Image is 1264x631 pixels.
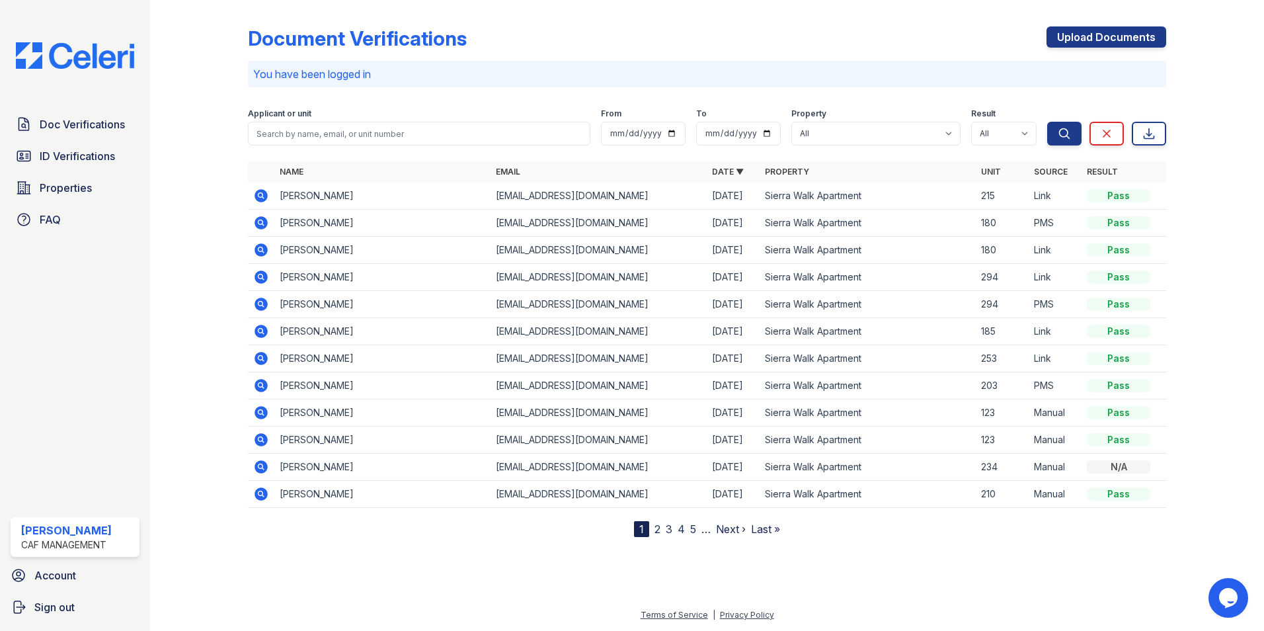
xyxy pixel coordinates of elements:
td: 210 [976,481,1029,508]
td: [EMAIL_ADDRESS][DOMAIN_NAME] [491,291,707,318]
td: Sierra Walk Apartment [760,183,976,210]
span: Sign out [34,599,75,615]
span: Account [34,568,76,583]
span: Properties [40,180,92,196]
div: Pass [1087,433,1150,446]
span: Doc Verifications [40,116,125,132]
td: 294 [976,291,1029,318]
p: You have been logged in [253,66,1161,82]
td: [PERSON_NAME] [274,183,491,210]
a: Account [5,562,145,589]
td: 294 [976,264,1029,291]
a: Email [496,167,520,177]
td: [EMAIL_ADDRESS][DOMAIN_NAME] [491,427,707,454]
a: Terms of Service [641,610,708,620]
div: 1 [634,521,649,537]
td: Sierra Walk Apartment [760,345,976,372]
a: 4 [678,523,685,536]
td: [PERSON_NAME] [274,345,491,372]
td: Manual [1029,481,1082,508]
td: [EMAIL_ADDRESS][DOMAIN_NAME] [491,264,707,291]
a: FAQ [11,206,139,233]
td: [PERSON_NAME] [274,427,491,454]
td: Sierra Walk Apartment [760,427,976,454]
a: Source [1034,167,1068,177]
td: [DATE] [707,210,760,237]
img: CE_Logo_Blue-a8612792a0a2168367f1c8372b55b34899dd931a85d93a1a3d3e32e68fde9ad4.png [5,42,145,69]
td: Sierra Walk Apartment [760,318,976,345]
div: Pass [1087,487,1150,501]
td: Link [1029,183,1082,210]
a: Result [1087,167,1118,177]
td: Sierra Walk Apartment [760,372,976,400]
input: Search by name, email, or unit number [248,122,590,146]
td: Sierra Walk Apartment [760,481,976,508]
td: 123 [976,400,1029,427]
td: [EMAIL_ADDRESS][DOMAIN_NAME] [491,372,707,400]
label: Property [791,108,826,119]
label: To [696,108,707,119]
label: From [601,108,621,119]
div: Pass [1087,379,1150,392]
a: Next › [716,523,746,536]
a: Properties [11,175,139,201]
td: 253 [976,345,1029,372]
span: FAQ [40,212,61,228]
td: [PERSON_NAME] [274,210,491,237]
td: [EMAIL_ADDRESS][DOMAIN_NAME] [491,183,707,210]
td: Sierra Walk Apartment [760,454,976,481]
td: Manual [1029,427,1082,454]
div: Pass [1087,243,1150,257]
td: [EMAIL_ADDRESS][DOMAIN_NAME] [491,318,707,345]
td: [PERSON_NAME] [274,237,491,264]
a: Name [280,167,303,177]
td: 180 [976,210,1029,237]
iframe: chat widget [1208,578,1251,618]
td: [DATE] [707,291,760,318]
td: Link [1029,345,1082,372]
span: … [701,521,711,537]
div: Pass [1087,406,1150,419]
td: [EMAIL_ADDRESS][DOMAIN_NAME] [491,481,707,508]
a: Last » [751,523,780,536]
a: Doc Verifications [11,111,139,138]
td: 203 [976,372,1029,400]
td: PMS [1029,210,1082,237]
a: 5 [690,523,696,536]
td: [EMAIL_ADDRESS][DOMAIN_NAME] [491,345,707,372]
td: Link [1029,318,1082,345]
td: PMS [1029,372,1082,400]
td: [DATE] [707,264,760,291]
div: Pass [1087,352,1150,365]
td: [DATE] [707,372,760,400]
div: Pass [1087,298,1150,311]
td: [DATE] [707,454,760,481]
div: Document Verifications [248,26,467,50]
td: [PERSON_NAME] [274,291,491,318]
td: 123 [976,427,1029,454]
div: Pass [1087,271,1150,284]
a: Unit [981,167,1001,177]
td: PMS [1029,291,1082,318]
td: [PERSON_NAME] [274,400,491,427]
td: Sierra Walk Apartment [760,291,976,318]
a: Privacy Policy [720,610,774,620]
div: Pass [1087,189,1150,202]
td: 180 [976,237,1029,264]
div: Pass [1087,325,1150,338]
a: Sign out [5,594,145,620]
td: [PERSON_NAME] [274,481,491,508]
div: Pass [1087,216,1150,230]
div: N/A [1087,460,1150,474]
td: Manual [1029,454,1082,481]
a: Property [765,167,809,177]
td: Sierra Walk Apartment [760,237,976,264]
td: 234 [976,454,1029,481]
td: 215 [976,183,1029,210]
a: ID Verifications [11,143,139,169]
td: Sierra Walk Apartment [760,264,976,291]
td: [DATE] [707,237,760,264]
td: [DATE] [707,318,760,345]
td: [EMAIL_ADDRESS][DOMAIN_NAME] [491,454,707,481]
